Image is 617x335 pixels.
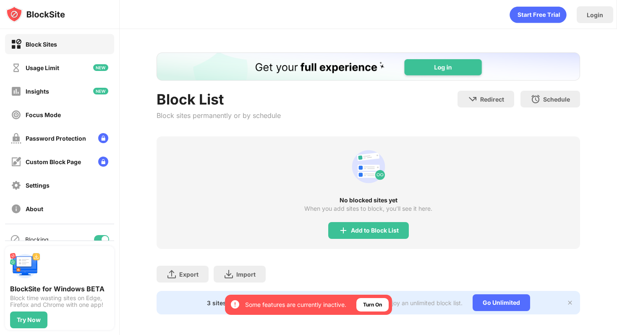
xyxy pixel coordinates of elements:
div: Password Protection [26,135,86,142]
div: 3 sites left to add to your block list. [207,299,307,306]
div: Add to Block List [351,227,399,234]
img: lock-menu.svg [98,133,108,143]
div: Settings [26,182,50,189]
img: lock-menu.svg [98,157,108,167]
div: Login [587,11,603,18]
img: error-circle-white.svg [230,299,240,309]
img: focus-off.svg [11,110,21,120]
img: x-button.svg [567,299,573,306]
div: Block sites permanently or by schedule [157,111,281,120]
img: time-usage-off.svg [11,63,21,73]
div: Blocking [25,236,49,243]
div: Schedule [543,96,570,103]
div: Export [179,271,199,278]
img: settings-off.svg [11,180,21,191]
div: animation [348,147,389,187]
div: No blocked sites yet [157,197,580,204]
img: customize-block-page-off.svg [11,157,21,167]
div: Custom Block Page [26,158,81,165]
div: Block time wasting sites on Edge, Firefox and Chrome with one app! [10,295,109,308]
div: BlockSite for Windows BETA [10,285,109,293]
div: Some features are currently inactive. [245,301,346,309]
img: blocking-icon.svg [10,234,20,244]
div: Block Sites [26,41,57,48]
img: insights-off.svg [11,86,21,97]
div: Focus Mode [26,111,61,118]
img: password-protection-off.svg [11,133,21,144]
div: When you add sites to block, you’ll see it here. [304,205,432,212]
img: about-off.svg [11,204,21,214]
img: logo-blocksite.svg [6,6,65,23]
div: Try Now [17,317,41,323]
div: Insights [26,88,49,95]
div: Block List [157,91,281,108]
img: block-on.svg [11,39,21,50]
img: new-icon.svg [93,88,108,94]
img: push-desktop.svg [10,251,40,281]
div: Go Unlimited [473,294,530,311]
iframe: Banner [157,52,580,81]
div: Redirect [480,96,504,103]
img: new-icon.svg [93,64,108,71]
div: Import [236,271,256,278]
div: animation [510,6,567,23]
div: Turn On [363,301,382,309]
div: Usage Limit [26,64,59,71]
div: About [26,205,43,212]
